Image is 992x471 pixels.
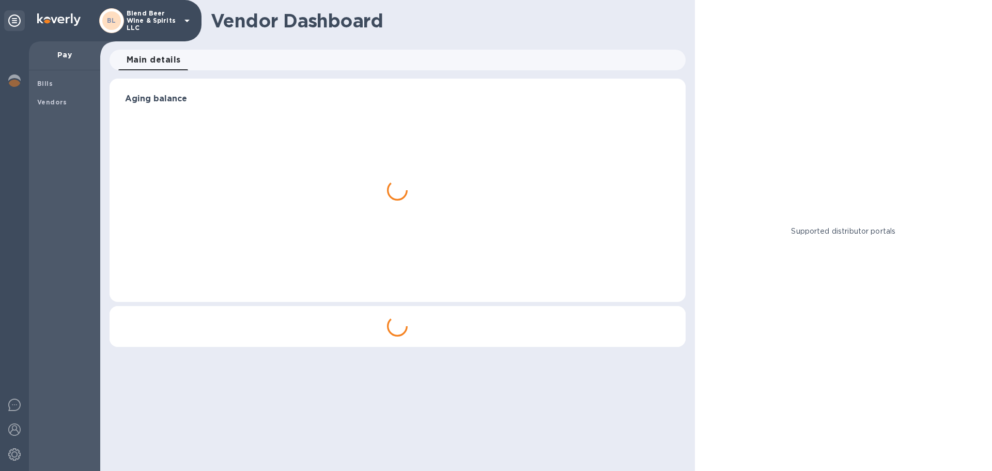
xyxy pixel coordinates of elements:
[791,226,895,237] p: Supported distributor portals
[127,53,181,67] span: Main details
[37,80,53,87] b: Bills
[37,50,92,60] p: Pay
[37,98,67,106] b: Vendors
[211,10,678,32] h1: Vendor Dashboard
[127,10,178,32] p: Blend Beer Wine & Spirits LLC
[4,10,25,31] div: Unpin categories
[125,94,670,104] h3: Aging balance
[37,13,81,26] img: Logo
[107,17,116,24] b: BL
